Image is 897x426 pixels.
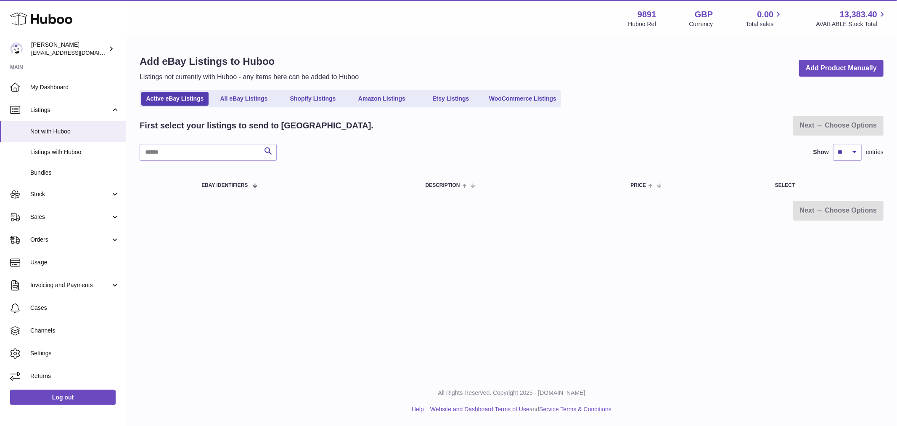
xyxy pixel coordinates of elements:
[10,390,116,405] a: Log out
[30,349,119,357] span: Settings
[539,406,611,413] a: Service Terms & Conditions
[30,304,119,312] span: Cases
[140,55,359,68] h1: Add eBay Listings to Huboo
[30,83,119,91] span: My Dashboard
[141,92,209,106] a: Active eBay Listings
[813,148,829,156] label: Show
[30,190,111,198] span: Stock
[348,92,415,106] a: Amazon Listings
[30,327,119,335] span: Channels
[746,9,783,28] a: 0.00 Total sales
[695,9,713,20] strong: GBP
[427,405,611,413] li: and
[840,9,877,20] span: 13,383.40
[30,236,111,244] span: Orders
[140,120,373,131] h2: First select your listings to send to [GEOGRAPHIC_DATA].
[31,41,107,57] div: [PERSON_NAME]
[210,92,278,106] a: All eBay Listings
[417,92,484,106] a: Etsy Listings
[30,128,119,136] span: Not with Huboo
[638,9,656,20] strong: 9891
[279,92,347,106] a: Shopify Listings
[30,372,119,380] span: Returns
[486,92,559,106] a: WooCommerce Listings
[746,20,783,28] span: Total sales
[426,183,460,188] span: Description
[689,20,713,28] div: Currency
[775,183,875,188] div: Select
[30,213,111,221] span: Sales
[30,106,111,114] span: Listings
[412,406,424,413] a: Help
[10,43,23,55] img: internalAdmin-9891@internal.huboo.com
[757,9,774,20] span: 0.00
[430,406,529,413] a: Website and Dashboard Terms of Use
[799,60,884,77] a: Add Product Manually
[201,183,248,188] span: eBay Identifiers
[816,20,887,28] span: AVAILABLE Stock Total
[628,20,656,28] div: Huboo Ref
[816,9,887,28] a: 13,383.40 AVAILABLE Stock Total
[630,183,646,188] span: Price
[30,258,119,266] span: Usage
[866,148,884,156] span: entries
[140,72,359,82] p: Listings not currently with Huboo - any items here can be added to Huboo
[31,49,124,56] span: [EMAIL_ADDRESS][DOMAIN_NAME]
[30,281,111,289] span: Invoicing and Payments
[30,169,119,177] span: Bundles
[30,148,119,156] span: Listings with Huboo
[133,389,890,397] p: All Rights Reserved. Copyright 2025 - [DOMAIN_NAME]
